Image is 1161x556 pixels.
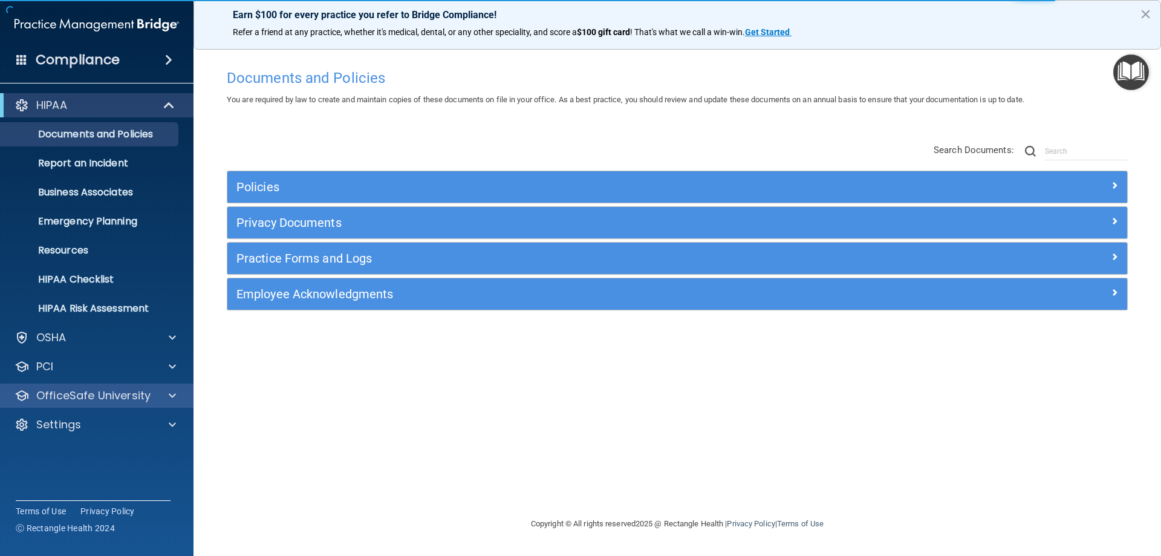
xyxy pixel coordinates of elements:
a: Terms of Use [16,505,66,517]
a: Policies [236,177,1118,197]
h4: Documents and Policies [227,70,1128,86]
p: Earn $100 for every practice you refer to Bridge Compliance! [233,9,1122,21]
span: Ⓒ Rectangle Health 2024 [16,522,115,534]
p: Resources [8,244,173,257]
a: OfficeSafe University [15,388,176,403]
a: Privacy Policy [727,519,775,528]
h5: Employee Acknowledgments [236,287,893,301]
p: Emergency Planning [8,215,173,227]
a: Employee Acknowledgments [236,284,1118,304]
p: Report an Incident [8,157,173,169]
p: HIPAA [36,98,67,113]
button: Close [1140,4,1151,24]
p: HIPAA Checklist [8,273,173,286]
p: OSHA [36,330,67,345]
img: PMB logo [15,13,179,37]
p: HIPAA Risk Assessment [8,303,173,315]
button: Open Resource Center [1113,54,1149,90]
img: ic-search.3b580494.png [1025,146,1036,157]
span: You are required by law to create and maintain copies of these documents on file in your office. ... [227,95,1024,104]
input: Search [1045,142,1128,160]
h5: Privacy Documents [236,216,893,229]
a: Terms of Use [777,519,824,528]
strong: $100 gift card [577,27,630,37]
p: Settings [36,417,81,432]
a: Privacy Policy [80,505,135,517]
a: Privacy Documents [236,213,1118,232]
span: Search Documents: [934,145,1014,155]
strong: Get Started [745,27,790,37]
p: PCI [36,359,53,374]
a: HIPAA [15,98,175,113]
div: Copyright © All rights reserved 2025 @ Rectangle Health | | [457,505,898,543]
p: Business Associates [8,186,173,198]
a: PCI [15,359,176,374]
h4: Compliance [36,51,120,68]
a: OSHA [15,330,176,345]
span: Refer a friend at any practice, whether it's medical, dental, or any other speciality, and score a [233,27,577,37]
p: Documents and Policies [8,128,173,140]
span: ! That's what we call a win-win. [630,27,745,37]
h5: Policies [236,180,893,194]
a: Get Started [745,27,792,37]
a: Settings [15,417,176,432]
h5: Practice Forms and Logs [236,252,893,265]
a: Practice Forms and Logs [236,249,1118,268]
p: OfficeSafe University [36,388,151,403]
